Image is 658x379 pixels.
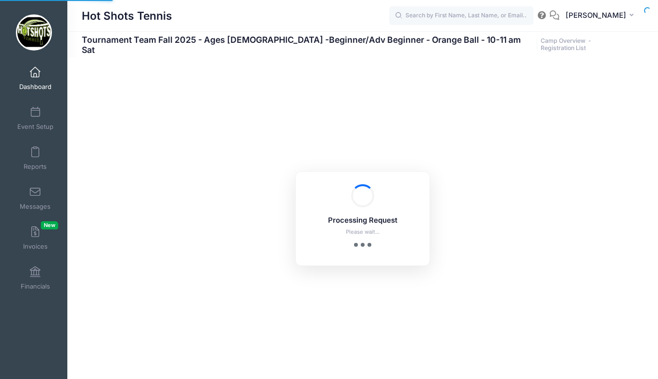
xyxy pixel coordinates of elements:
a: Event Setup [13,101,58,135]
a: Registration List [541,45,586,52]
span: Reports [24,163,47,171]
p: Please wait... [308,228,417,236]
h5: Processing Request [308,216,417,225]
span: Event Setup [17,123,53,131]
img: Hot Shots Tennis [16,14,52,51]
a: Camp Overview [541,38,585,45]
input: Search by First Name, Last Name, or Email... [389,6,533,25]
span: Invoices [23,242,48,251]
span: Financials [21,282,50,291]
button: [PERSON_NAME] [559,5,644,27]
span: Dashboard [19,83,51,91]
a: Financials [13,261,58,295]
a: InvoicesNew [13,221,58,255]
a: Messages [13,181,58,215]
span: Messages [20,202,51,211]
span: New [41,221,58,229]
span: [PERSON_NAME] [566,10,626,21]
a: Dashboard [13,62,58,95]
h1: Hot Shots Tennis [82,5,172,27]
h1: Tournament Team Fall 2025 - Ages [DEMOGRAPHIC_DATA] -Beginner/Adv Beginner - Orange Ball - 10-11 ... [82,35,639,55]
a: Reports [13,141,58,175]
